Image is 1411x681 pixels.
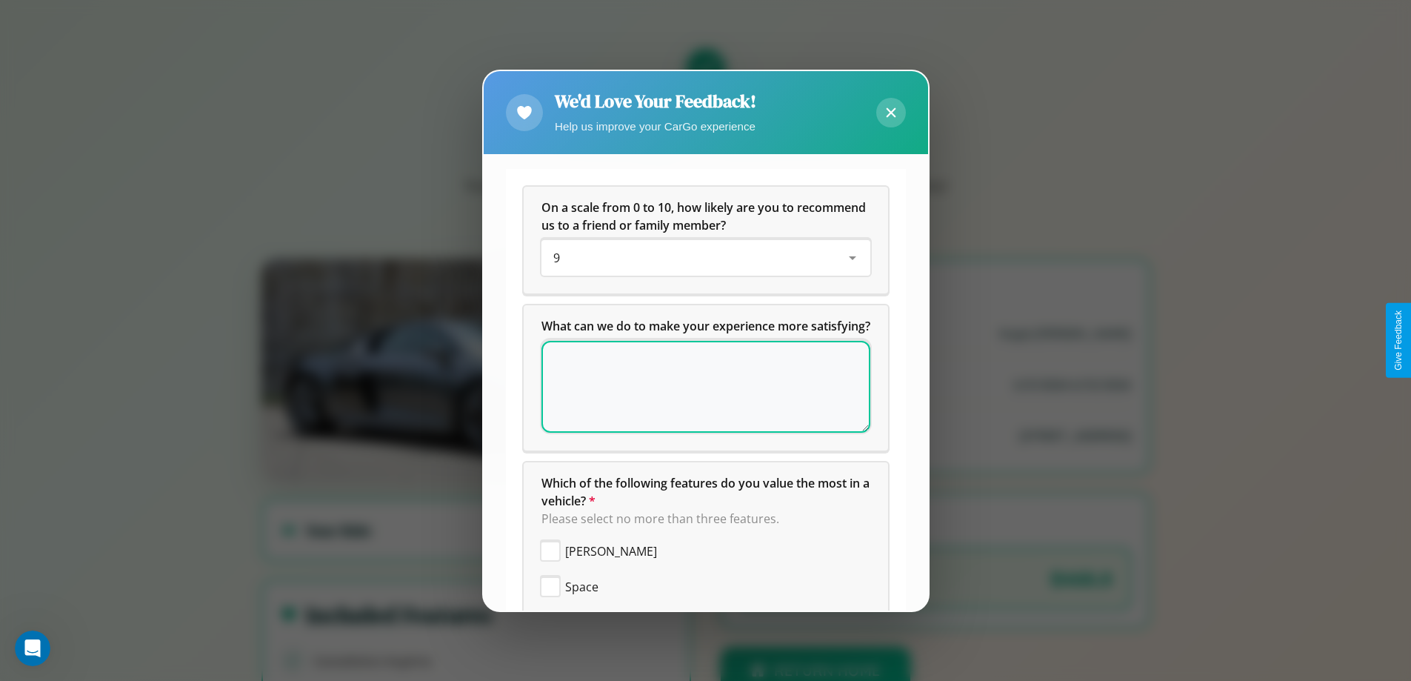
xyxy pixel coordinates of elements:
p: Help us improve your CarGo experience [555,116,756,136]
div: On a scale from 0 to 10, how likely are you to recommend us to a friend or family member? [541,240,870,276]
span: Please select no more than three features. [541,511,779,527]
div: On a scale from 0 to 10, how likely are you to recommend us to a friend or family member? [524,187,888,293]
h2: We'd Love Your Feedback! [555,89,756,113]
span: 9 [553,250,560,266]
span: Space [565,578,598,596]
span: What can we do to make your experience more satisfying? [541,318,870,334]
span: Which of the following features do you value the most in a vehicle? [541,475,873,509]
h5: On a scale from 0 to 10, how likely are you to recommend us to a friend or family member? [541,199,870,234]
div: Give Feedback [1393,310,1404,371]
span: [PERSON_NAME] [565,542,657,560]
span: On a scale from 0 to 10, how likely are you to recommend us to a friend or family member? [541,199,869,233]
iframe: Intercom live chat [15,631,50,666]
